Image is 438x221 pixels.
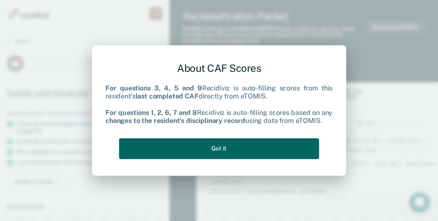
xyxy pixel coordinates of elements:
[105,55,333,81] div: About CAF Scores
[105,117,245,125] b: changes to the resident's disciplinary record
[105,85,202,93] b: For questions 3, 4, 5 and 9
[135,93,198,101] b: last completed CAF
[105,109,197,117] b: For questions 1, 2, 6, 7 and 8
[105,85,333,125] div: Recidiviz is auto-filling scores from this resident's directly from eTOMIS. Recidiviz is auto-fil...
[119,138,319,159] button: Got it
